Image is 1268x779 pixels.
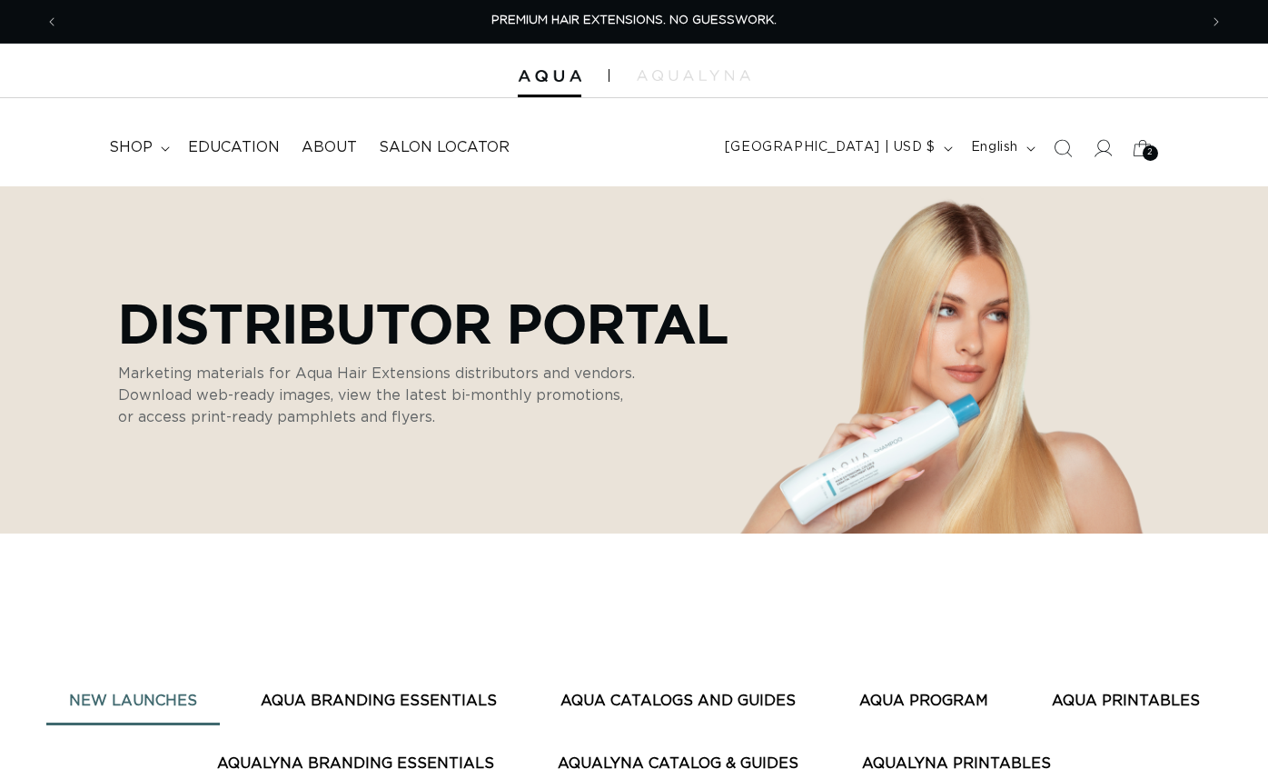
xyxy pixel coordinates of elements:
span: [GEOGRAPHIC_DATA] | USD $ [725,138,936,157]
span: 2 [1147,145,1154,161]
p: Distributor Portal [118,292,728,354]
img: aqualyna.com [637,70,750,81]
a: Salon Locator [368,127,520,168]
p: Marketing materials for Aqua Hair Extensions distributors and vendors. Download web-ready images,... [118,363,636,428]
span: PREMIUM HAIR EXTENSIONS. NO GUESSWORK. [491,15,777,26]
span: Salon Locator [379,138,510,157]
a: Education [177,127,291,168]
button: Previous announcement [32,5,72,39]
button: English [960,131,1043,165]
button: New Launches [46,679,220,724]
button: AQUA BRANDING ESSENTIALS [238,679,520,724]
summary: Search [1043,128,1083,168]
span: shop [109,138,153,157]
a: About [291,127,368,168]
summary: shop [98,127,177,168]
button: Next announcement [1196,5,1236,39]
button: [GEOGRAPHIC_DATA] | USD $ [714,131,960,165]
img: Aqua Hair Extensions [518,70,581,83]
span: English [971,138,1018,157]
button: AQUA PROGRAM [837,679,1011,724]
span: Education [188,138,280,157]
button: AQUA PRINTABLES [1029,679,1223,724]
button: AQUA CATALOGS AND GUIDES [538,679,818,724]
span: About [302,138,357,157]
